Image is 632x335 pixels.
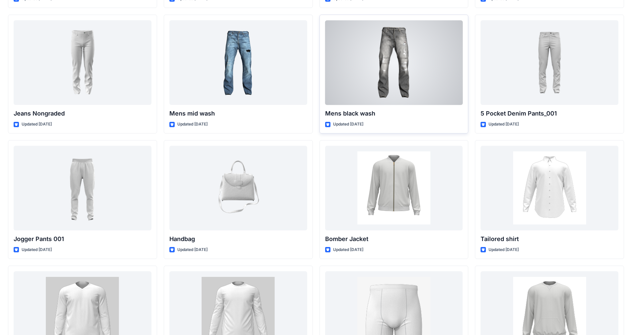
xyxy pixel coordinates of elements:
[22,246,52,253] p: Updated [DATE]
[14,234,151,244] p: Jogger Pants 001
[169,109,307,118] p: Mens mid wash
[177,121,208,128] p: Updated [DATE]
[177,246,208,253] p: Updated [DATE]
[481,146,618,230] a: Tailored shirt
[325,109,463,118] p: Mens black wash
[325,146,463,230] a: Bomber Jacket
[489,121,519,128] p: Updated [DATE]
[481,109,618,118] p: 5 Pocket Denim Pants_001
[333,246,363,253] p: Updated [DATE]
[22,121,52,128] p: Updated [DATE]
[325,234,463,244] p: Bomber Jacket
[169,234,307,244] p: Handbag
[489,246,519,253] p: Updated [DATE]
[14,109,151,118] p: Jeans Nongraded
[333,121,363,128] p: Updated [DATE]
[481,20,618,105] a: 5 Pocket Denim Pants_001
[481,234,618,244] p: Tailored shirt
[169,146,307,230] a: Handbag
[169,20,307,105] a: Mens mid wash
[14,20,151,105] a: Jeans Nongraded
[325,20,463,105] a: Mens black wash
[14,146,151,230] a: Jogger Pants 001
